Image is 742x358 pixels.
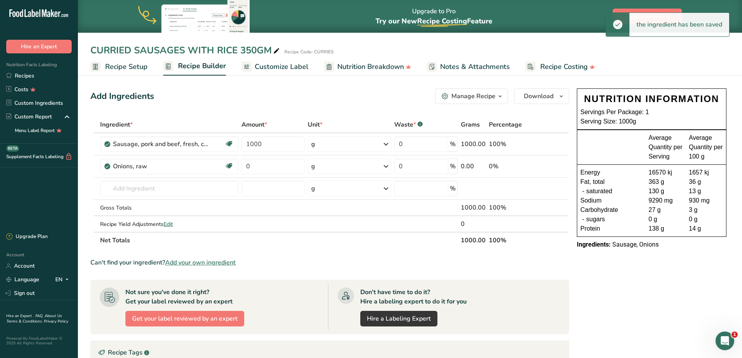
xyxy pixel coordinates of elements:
a: Recipe Setup [90,58,148,76]
div: Servings Per Package: 1 [580,108,723,117]
span: Download [524,92,553,101]
span: Fat, total [580,177,605,187]
div: - [580,187,586,196]
span: Recipe Setup [105,62,148,72]
th: 1000.00 [459,232,487,248]
span: Nutrition Breakdown [337,62,404,72]
span: Notes & Attachments [440,62,510,72]
div: Serving Size: 1000g [580,117,723,126]
div: 36 g [689,177,723,187]
a: Customize Label [241,58,308,76]
div: g [311,139,315,149]
button: Manage Recipe [435,88,508,104]
div: Don't have time to do it? Hire a labeling expert to do it for you [360,287,467,306]
span: Add your own ingredient [165,258,236,267]
div: Manage Recipe [451,92,495,101]
span: Energy [580,168,600,177]
div: NUTRITION INFORMATION [580,92,723,106]
div: Upgrade Plan [6,233,48,241]
span: Grams [461,120,480,129]
div: - [580,215,586,224]
div: Powered By FoodLabelMaker © 2025 All Rights Reserved [6,336,72,346]
span: Customize Label [255,62,308,72]
div: 363 g [649,177,683,187]
div: 0.00 [461,162,486,171]
div: 0 g [649,215,683,224]
span: Try our New Feature [375,16,492,26]
span: Carbohydrate [580,205,618,215]
a: Privacy Policy [44,319,68,324]
div: Add Ingredients [90,90,154,103]
div: Recipe Yield Adjustments [100,220,238,228]
a: Recipe Costing [525,58,595,76]
div: Gross Totals [100,204,238,212]
div: Average Quantity per 100 g [689,133,723,161]
div: Custom Report [6,113,52,121]
span: Ingredient [100,120,133,129]
span: Unit [308,120,323,129]
div: 9290 mg [649,196,683,205]
input: Add Ingredient [100,181,238,196]
div: 3 g [689,205,723,215]
div: 130 g [649,187,683,196]
div: 930 mg [689,196,723,205]
div: the ingredient has been saved [629,13,729,36]
div: 100% [489,139,532,149]
span: Upgrade to Pro [626,12,669,21]
div: Onions, raw [113,162,210,171]
div: 100% [489,203,532,212]
div: 1000.00 [461,203,486,212]
a: Notes & Attachments [427,58,510,76]
div: 0% [489,162,532,171]
div: Sausage, pork and beef, fresh, cooked [113,139,210,149]
div: CURRIED SAUSAGES WITH RICE 350GM [90,43,281,57]
div: Waste [394,120,423,129]
span: Ingredients: [577,241,611,248]
a: Nutrition Breakdown [324,58,411,76]
div: Can't find your ingredient? [90,258,569,267]
a: Recipe Builder [163,57,226,76]
div: g [311,184,315,193]
div: 1000.00 [461,139,486,149]
span: Recipe Costing [540,62,588,72]
span: Get your label reviewed by an expert [132,314,238,323]
div: Recipe Code: CURRIES [284,48,334,55]
div: Average Quantity per Serving [649,133,683,161]
div: 0 g [689,215,723,224]
a: Terms & Conditions . [7,319,44,324]
span: 1 [731,332,738,338]
button: Hire an Expert [6,40,72,53]
span: sugars [586,215,605,224]
div: 14 g [689,224,723,233]
span: Sausage, Onions [612,241,659,248]
div: 0 [461,219,486,229]
span: Percentage [489,120,522,129]
th: Net Totals [99,232,459,248]
a: FAQ . [35,313,45,319]
div: 1657 kj [689,168,723,177]
span: saturated [586,187,612,196]
div: g [311,162,315,171]
div: 27 g [649,205,683,215]
a: Hire a Labeling Expert [360,311,437,326]
th: 100% [487,232,534,248]
iframe: Intercom live chat [716,332,734,350]
div: 13 g [689,187,723,196]
span: Amount [241,120,267,129]
button: Get your label reviewed by an expert [125,311,244,326]
span: Protein [580,224,600,233]
button: Download [514,88,569,104]
div: Upgrade to Pro [375,0,492,33]
a: Language [6,273,39,286]
div: 138 g [649,224,683,233]
a: Hire an Expert . [6,313,34,319]
span: Recipe Builder [178,61,226,71]
span: Edit [164,220,173,228]
a: About Us . [6,313,62,324]
div: 16570 kj [649,168,683,177]
div: EN [55,275,72,284]
span: Recipe Costing [417,16,467,26]
span: Sodium [580,196,601,205]
div: Not sure you've done it right? Get your label reviewed by an expert [125,287,233,306]
button: Upgrade to Pro [613,9,682,24]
